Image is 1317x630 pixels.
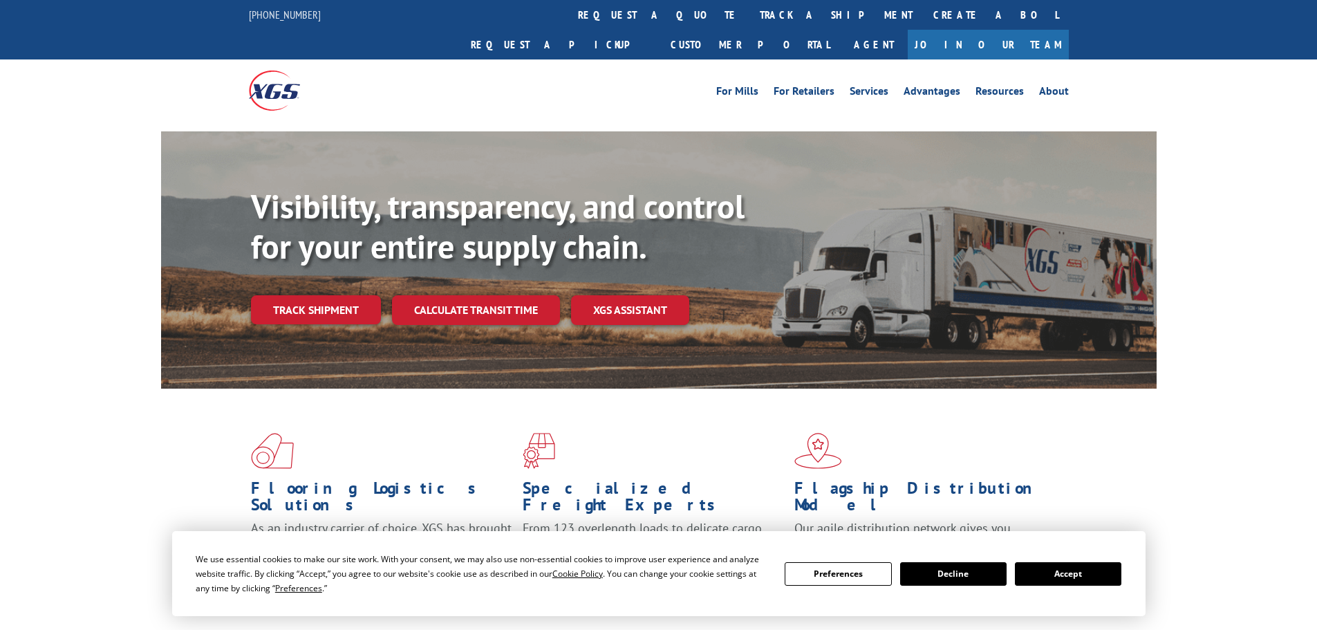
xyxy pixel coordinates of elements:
[794,480,1056,520] h1: Flagship Distribution Model
[251,520,512,569] span: As an industry carrier of choice, XGS has brought innovation and dedication to flooring logistics...
[794,520,1049,553] span: Our agile distribution network gives you nationwide inventory management on demand.
[794,433,842,469] img: xgs-icon-flagship-distribution-model-red
[1039,86,1069,101] a: About
[975,86,1024,101] a: Resources
[785,562,891,586] button: Preferences
[523,520,784,582] p: From 123 overlength loads to delicate cargo, our experienced staff knows the best way to move you...
[660,30,840,59] a: Customer Portal
[275,582,322,594] span: Preferences
[460,30,660,59] a: Request a pickup
[716,86,758,101] a: For Mills
[900,562,1007,586] button: Decline
[552,568,603,580] span: Cookie Policy
[904,86,960,101] a: Advantages
[840,30,908,59] a: Agent
[1015,562,1121,586] button: Accept
[249,8,321,21] a: [PHONE_NUMBER]
[251,433,294,469] img: xgs-icon-total-supply-chain-intelligence-red
[392,295,560,325] a: Calculate transit time
[571,295,689,325] a: XGS ASSISTANT
[850,86,888,101] a: Services
[251,185,745,268] b: Visibility, transparency, and control for your entire supply chain.
[523,480,784,520] h1: Specialized Freight Experts
[774,86,834,101] a: For Retailers
[196,552,768,595] div: We use essential cookies to make our site work. With your consent, we may also use non-essential ...
[251,480,512,520] h1: Flooring Logistics Solutions
[172,531,1146,616] div: Cookie Consent Prompt
[251,295,381,324] a: Track shipment
[523,433,555,469] img: xgs-icon-focused-on-flooring-red
[908,30,1069,59] a: Join Our Team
